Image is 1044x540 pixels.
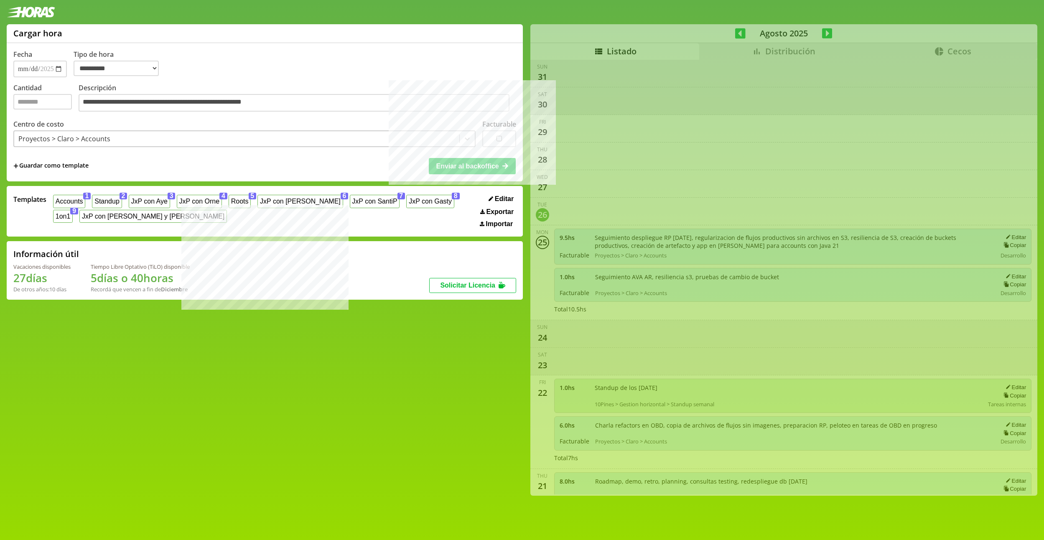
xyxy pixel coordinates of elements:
div: Recordá que vencen a fin de [91,285,190,293]
button: JxP con SantiP7 [350,195,400,208]
button: JxP con Aye3 [129,195,170,208]
span: 4 [219,193,227,199]
span: Solicitar Licencia [440,282,495,289]
b: Diciembre [161,285,188,293]
h1: 5 días o 40 horas [91,270,190,285]
label: Centro de costo [13,120,64,129]
div: Tiempo Libre Optativo (TiLO) disponible [91,263,190,270]
span: + [13,161,18,171]
textarea: Descripción [79,94,509,112]
select: Tipo de hora [74,61,159,76]
button: 1on19 [53,210,73,223]
img: logotipo [7,7,55,18]
input: Cantidad [13,94,72,110]
span: 2 [120,193,127,199]
button: Exportar [478,208,516,216]
span: +Guardar como template [13,161,89,171]
h1: Cargar hora [13,28,62,39]
span: 7 [397,193,405,199]
span: 9 [70,208,78,214]
label: Descripción [79,83,516,114]
button: JxP con [PERSON_NAME] y [PERSON_NAME] [79,210,227,223]
h2: Información útil [13,248,79,260]
div: De otros años: 10 días [13,285,71,293]
span: Enviar al backoffice [436,163,499,170]
label: Fecha [13,50,32,59]
span: 6 [341,193,349,199]
label: Tipo de hora [74,50,166,77]
span: 1 [83,193,91,199]
button: Roots5 [229,195,251,208]
span: Templates [13,195,46,204]
button: JxP con Gasty8 [406,195,454,208]
span: Editar [495,195,514,203]
div: Vacaciones disponibles [13,263,71,270]
button: JxP con [PERSON_NAME]6 [257,195,343,208]
button: Editar [486,195,516,203]
h1: 27 días [13,270,71,285]
button: Accounts1 [53,195,85,208]
button: Standup2 [92,195,122,208]
button: Solicitar Licencia [429,278,516,293]
div: Proyectos > Claro > Accounts [18,134,110,143]
button: JxP con Orne4 [177,195,222,208]
span: 8 [452,193,460,199]
span: 5 [249,193,257,199]
label: Cantidad [13,83,79,114]
label: Facturable [482,120,516,129]
span: Importar [486,220,513,228]
button: Enviar al backoffice [429,158,516,174]
span: 3 [168,193,176,199]
span: Exportar [486,208,514,216]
